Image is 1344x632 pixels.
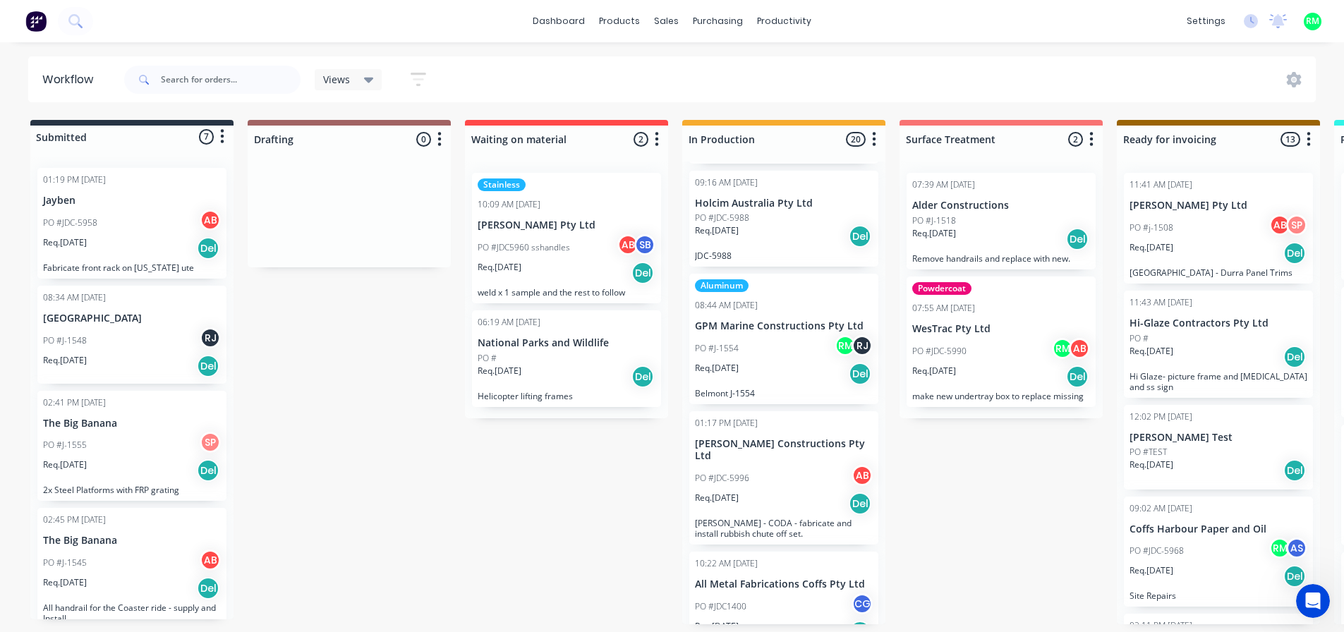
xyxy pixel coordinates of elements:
input: Search for orders... [161,66,301,94]
div: AB [1269,214,1290,236]
div: RM [835,335,856,356]
div: settings [1180,11,1233,32]
p: Req. [DATE] [1130,345,1173,358]
p: Req. [DATE] [478,261,521,274]
p: Holcim Australia Pty Ltd [695,197,873,209]
div: Del [1283,242,1306,265]
div: 08:34 AM [DATE] [43,291,106,304]
div: AB [200,549,221,571]
div: RM [1052,338,1073,359]
div: 02:45 PM [DATE] [43,513,106,526]
p: PO #JDC5960 sshandles [478,241,570,254]
p: PO #J-1545 [43,557,87,569]
p: GPM Marine Constructions Pty Ltd [695,320,873,332]
div: Del [197,459,219,482]
p: Alder Constructions [912,200,1090,212]
p: Fabricate front rack on [US_STATE] ute [43,262,221,273]
div: Aluminum [695,279,749,292]
div: 02:45 PM [DATE]The Big BananaPO #J-1545ABReq.[DATE]DelAll handrail for the Coaster ride - supply ... [37,508,226,629]
div: 12:02 PM [DATE] [1130,411,1192,423]
p: 2x Steel Platforms with FRP grating [43,485,221,495]
div: SP [1286,214,1307,236]
p: [GEOGRAPHIC_DATA] [43,312,221,324]
p: Req. [DATE] [478,365,521,377]
p: PO #J-1518 [912,214,956,227]
span: Views [323,72,350,87]
div: 07:39 AM [DATE]Alder ConstructionsPO #J-1518Req.[DATE]DelRemove handrails and replace with new. [907,173,1096,269]
p: [PERSON_NAME] Test [1130,432,1307,444]
div: Del [631,262,654,284]
div: Del [631,365,654,388]
p: Req. [DATE] [43,576,87,589]
p: Helicopter lifting frames [478,391,655,401]
div: sales [647,11,686,32]
p: PO #j-1508 [1130,221,1173,234]
p: PO #JDC-5996 [695,472,749,485]
div: 12:02 PM [DATE][PERSON_NAME] TestPO #TESTReq.[DATE]Del [1124,405,1313,490]
div: Del [849,363,871,385]
div: Del [197,577,219,600]
p: JDC-5988 [695,250,873,261]
p: make new undertray box to replace missing [912,391,1090,401]
p: Belmont J-1554 [695,388,873,399]
p: PO #J-1555 [43,439,87,451]
p: [GEOGRAPHIC_DATA] - Durra Panel Trims [1130,267,1307,278]
div: 02:41 PM [DATE]The Big BananaPO #J-1555SPReq.[DATE]Del2x Steel Platforms with FRP grating [37,391,226,502]
p: PO # [1130,332,1149,345]
div: AS [1286,537,1307,559]
div: 08:44 AM [DATE] [695,299,758,312]
div: Stainless [478,178,526,191]
p: PO # [478,352,497,365]
div: 01:17 PM [DATE][PERSON_NAME] Constructions Pty LtdPO #JDC-5996ABReq.[DATE]Del[PERSON_NAME] - CODA... [689,411,878,545]
div: Workflow [42,71,100,88]
p: PO #J-1548 [43,334,87,347]
div: purchasing [686,11,750,32]
div: RJ [200,327,221,348]
p: Req. [DATE] [695,224,739,237]
div: Del [1283,346,1306,368]
div: 09:16 AM [DATE]Holcim Australia Pty LtdPO #JDC-5988Req.[DATE]DelJDC-5988 [689,171,878,267]
p: PO #JDC-5988 [695,212,749,224]
p: PO #JDC-5958 [43,217,97,229]
p: Req. [DATE] [912,227,956,240]
div: Del [1066,365,1089,388]
p: Req. [DATE] [43,458,87,471]
p: PO #JDC1400 [695,600,746,613]
div: Powdercoat [912,282,971,295]
div: 06:19 AM [DATE] [478,316,540,329]
img: Factory [25,11,47,32]
p: [PERSON_NAME] Pty Ltd [1130,200,1307,212]
div: 11:43 AM [DATE] [1130,296,1192,309]
div: CG [852,593,873,614]
p: PO #JDC-5968 [1130,545,1184,557]
p: Req. [DATE] [1130,458,1173,471]
p: Hi Glaze- picture frame and [MEDICAL_DATA] and ss sign [1130,371,1307,392]
div: productivity [750,11,818,32]
p: Req. [DATE] [912,365,956,377]
div: AB [852,465,873,486]
div: 08:34 AM [DATE][GEOGRAPHIC_DATA]PO #J-1548RJReq.[DATE]Del [37,286,226,384]
div: 10:22 AM [DATE] [695,557,758,570]
div: Aluminum08:44 AM [DATE]GPM Marine Constructions Pty LtdPO #J-1554RMRJReq.[DATE]DelBelmont J-1554 [689,274,878,404]
p: Remove handrails and replace with new. [912,253,1090,264]
div: 01:19 PM [DATE]JaybenPO #JDC-5958ABReq.[DATE]DelFabricate front rack on [US_STATE] ute [37,168,226,279]
div: Del [1066,228,1089,250]
p: PO #J-1554 [695,342,739,355]
div: RJ [852,335,873,356]
div: 02:41 PM [DATE] [43,396,106,409]
div: 11:43 AM [DATE]Hi-Glaze Contractors Pty LtdPO #Req.[DATE]DelHi Glaze- picture frame and [MEDICAL_... [1124,291,1313,398]
div: Del [197,237,219,260]
div: 02:11 PM [DATE] [1130,619,1192,632]
p: Req. [DATE] [1130,241,1173,254]
p: PO #TEST [1130,446,1167,458]
p: Req. [DATE] [43,236,87,249]
div: SP [200,432,221,453]
div: products [592,11,647,32]
p: weld x 1 sample and the rest to follow [478,287,655,298]
div: RM [1269,537,1290,559]
div: Del [1283,565,1306,588]
div: Stainless10:09 AM [DATE][PERSON_NAME] Pty LtdPO #JDC5960 sshandlesABSBReq.[DATE]Delweld x 1 sampl... [472,173,661,303]
a: dashboard [526,11,592,32]
div: 09:02 AM [DATE] [1130,502,1192,515]
p: The Big Banana [43,418,221,430]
